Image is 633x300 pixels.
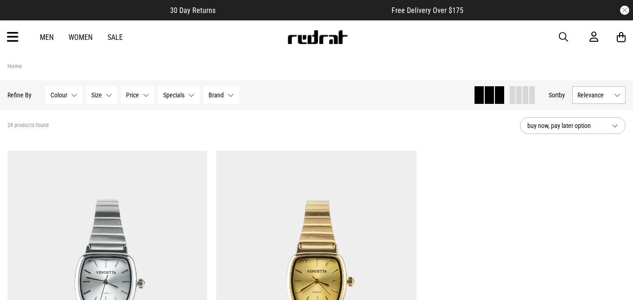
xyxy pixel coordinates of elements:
span: by [559,91,565,99]
span: Colour [51,91,67,99]
span: Relevance [577,91,610,99]
button: Specials [158,86,200,104]
button: Sortby [549,89,565,101]
a: Home [7,63,22,70]
a: Men [40,33,54,42]
iframe: Customer reviews powered by Trustpilot [234,6,373,15]
span: Free Delivery Over $175 [392,6,463,15]
span: 30 Day Returns [170,6,215,15]
span: Size [91,91,102,99]
span: buy now, pay later option [527,120,604,131]
button: Colour [45,86,82,104]
a: Women [69,33,93,42]
button: Price [121,86,154,104]
button: buy now, pay later option [520,117,626,134]
p: Refine By [7,91,32,99]
span: Price [126,91,139,99]
button: Relevance [572,86,626,104]
img: Redrat logo [287,30,348,44]
span: Brand [209,91,224,99]
span: Specials [163,91,184,99]
button: Brand [203,86,239,104]
button: Size [86,86,117,104]
span: 24 products found [7,122,49,129]
a: Sale [108,33,123,42]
